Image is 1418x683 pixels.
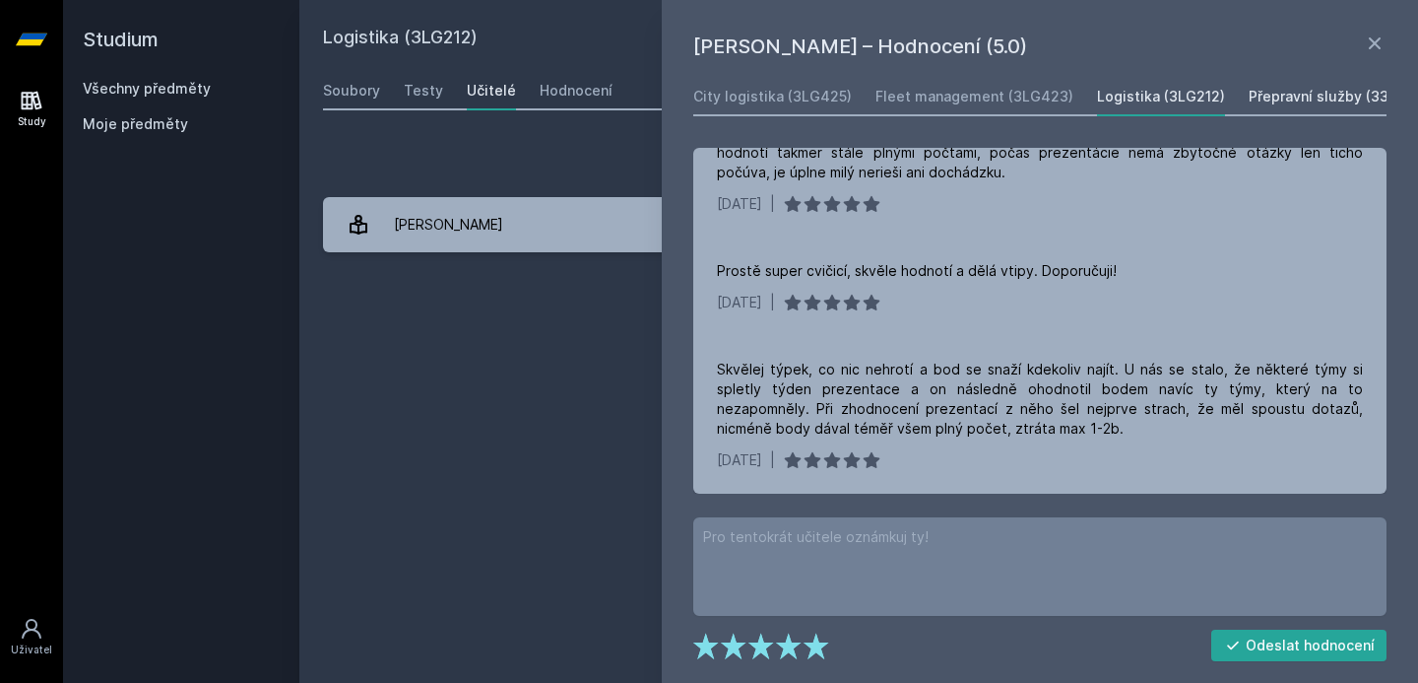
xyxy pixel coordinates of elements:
[323,24,1174,55] h2: Logistika (3LG212)
[323,81,380,101] div: Soubory
[323,197,1394,252] a: [PERSON_NAME] 4 hodnocení 5.0
[404,81,443,101] div: Testy
[770,194,775,214] div: |
[717,261,1117,281] div: Prostě super cvičicí, skvěle hodnotí a dělá vtipy. Doporučuji!
[11,643,52,657] div: Uživatel
[83,80,211,97] a: Všechny předměty
[404,71,443,110] a: Testy
[717,123,1363,182] div: Jasná voľba, stále na cvikách vtipkuje, priebežné testy sa dajú v pohode odpísať, seminárku hodno...
[18,114,46,129] div: Study
[540,71,612,110] a: Hodnocení
[83,114,188,134] span: Moje předměty
[4,607,59,667] a: Uživatel
[540,81,612,101] div: Hodnocení
[4,79,59,139] a: Study
[467,81,516,101] div: Učitelé
[467,71,516,110] a: Učitelé
[394,205,503,244] div: [PERSON_NAME]
[323,71,380,110] a: Soubory
[717,194,762,214] div: [DATE]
